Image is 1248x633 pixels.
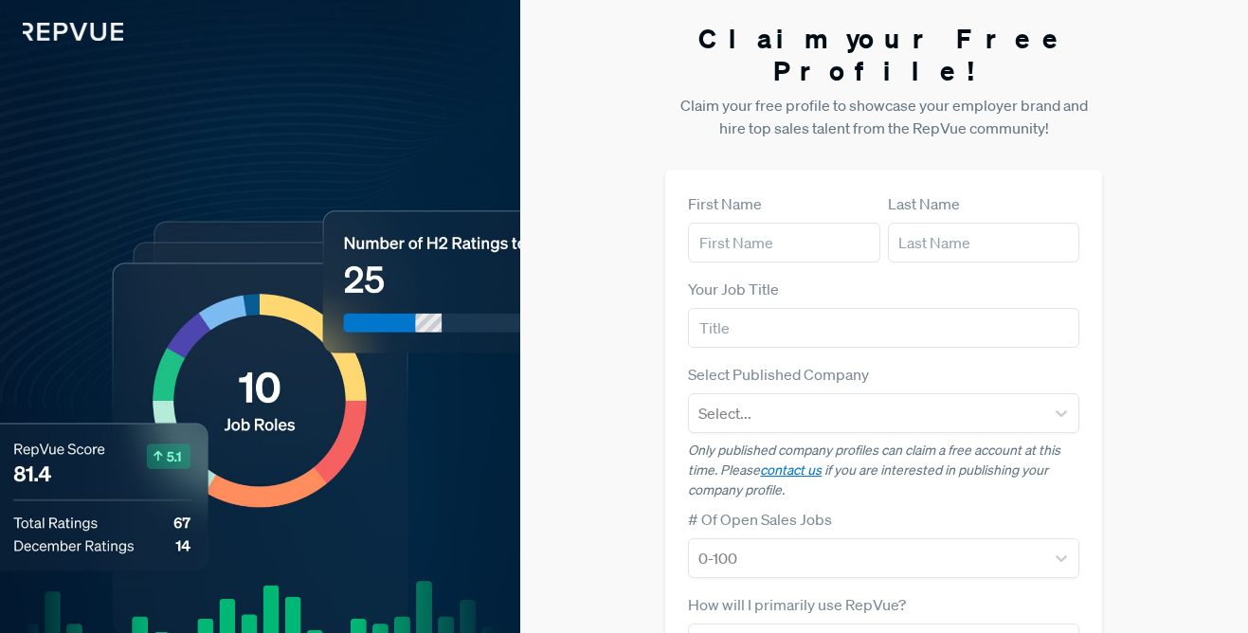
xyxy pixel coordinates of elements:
input: First Name [688,223,879,262]
p: Claim your free profile to showcase your employer brand and hire top sales talent from the RepVue... [665,94,1102,139]
p: Only published company profiles can claim a free account at this time. Please if you are interest... [688,441,1079,500]
input: Last Name [888,223,1079,262]
label: Last Name [888,192,960,215]
h3: Claim your Free Profile! [665,23,1102,86]
label: First Name [688,192,762,215]
label: Select Published Company [688,363,869,386]
label: # Of Open Sales Jobs [688,508,832,531]
a: contact us [760,461,822,479]
label: How will I primarily use RepVue? [688,593,906,616]
input: Title [688,308,1079,348]
label: Your Job Title [688,278,779,300]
